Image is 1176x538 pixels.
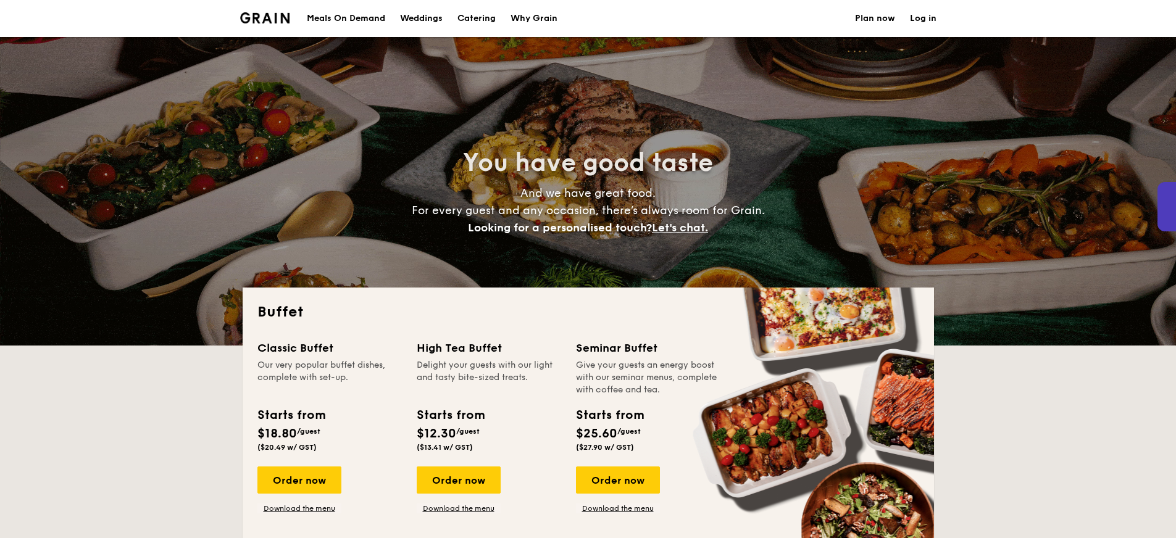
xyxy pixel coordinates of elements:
span: Let's chat. [652,221,708,234]
div: Our very popular buffet dishes, complete with set-up. [257,359,402,396]
a: Download the menu [417,503,501,513]
div: Delight your guests with our light and tasty bite-sized treats. [417,359,561,396]
span: /guest [297,427,320,436]
div: Starts from [576,406,643,424]
span: Looking for a personalised touch? [468,221,652,234]
img: Grain [240,12,290,23]
a: Download the menu [576,503,660,513]
div: Starts from [417,406,484,424]
div: Order now [576,466,660,494]
div: Give your guests an energy boost with our seminar menus, complete with coffee and tea. [576,359,720,396]
span: ($20.49 w/ GST) [257,443,317,452]
h2: Buffet [257,302,919,322]
div: High Tea Buffet [417,339,561,357]
a: Download the menu [257,503,341,513]
span: /guest [456,427,480,436]
span: You have good taste [463,148,713,178]
div: Order now [417,466,501,494]
div: Classic Buffet [257,339,402,357]
span: ($13.41 w/ GST) [417,443,473,452]
div: Order now [257,466,341,494]
span: /guest [617,427,641,436]
span: $12.30 [417,426,456,441]
div: Starts from [257,406,325,424]
span: ($27.90 w/ GST) [576,443,634,452]
div: Seminar Buffet [576,339,720,357]
span: $18.80 [257,426,297,441]
a: Logotype [240,12,290,23]
span: $25.60 [576,426,617,441]
span: And we have great food. For every guest and any occasion, there’s always room for Grain. [412,186,765,234]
